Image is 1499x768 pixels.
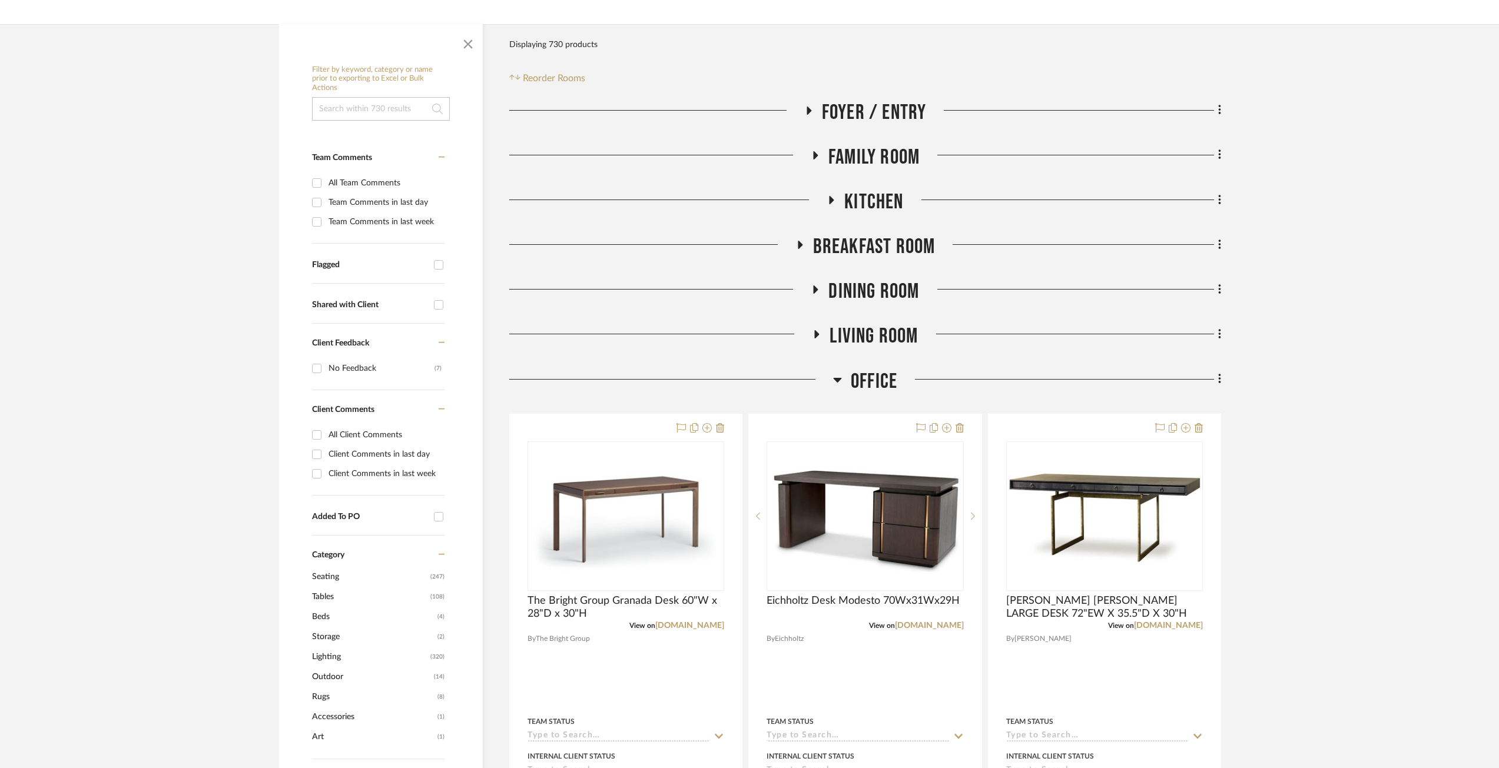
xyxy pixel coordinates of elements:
[329,425,442,444] div: All Client Comments
[312,627,435,647] span: Storage
[528,716,575,727] div: Team Status
[312,512,428,522] div: Added To PO
[822,100,927,125] span: FOYER / ENTRY
[312,339,369,347] span: Client Feedback
[767,594,960,607] span: Eichholtz Desk Modesto 70Wx31Wx29H
[312,405,374,414] span: Client Comments
[828,279,919,304] span: DINING ROOM
[312,687,435,707] span: Rugs
[312,667,431,687] span: Outdoor
[329,359,435,378] div: No Feedback
[768,460,962,572] img: Eichholtz Desk Modesto 70Wx31Wx29H
[813,234,936,260] span: BREAKFAST ROOM
[437,727,445,746] span: (1)
[1006,594,1203,620] span: [PERSON_NAME] [PERSON_NAME] LARGE DESK 72"EW X 35.5"D X 30"H
[528,594,724,620] span: The Bright Group Granada Desk 60"W x 28"D x 30"H
[312,65,450,93] h6: Filter by keyword, category or name prior to exporting to Excel or Bulk Actions
[523,71,585,85] span: Reorder Rooms
[312,647,427,667] span: Lighting
[312,707,435,727] span: Accessories
[767,731,949,742] input: Type to Search…
[435,359,442,378] div: (7)
[629,622,655,629] span: View on
[1134,621,1203,630] a: [DOMAIN_NAME]
[434,667,445,686] span: (14)
[312,550,344,560] span: Category
[1006,716,1053,727] div: Team Status
[1006,633,1014,644] span: By
[775,633,804,644] span: Eichholtz
[1006,731,1189,742] input: Type to Search…
[844,189,903,215] span: KITCHEN
[895,621,964,630] a: [DOMAIN_NAME]
[312,607,435,627] span: Beds
[312,260,428,270] div: Flagged
[312,587,427,607] span: Tables
[767,751,854,762] div: Internal Client Status
[430,647,445,666] span: (320)
[1108,622,1134,629] span: View on
[456,30,480,54] button: Close
[329,212,442,231] div: Team Comments in last week
[851,369,897,394] span: OFFICE
[312,300,428,310] div: Shared with Client
[312,567,427,587] span: Seating
[529,443,723,589] img: The Bright Group Granada Desk 60"W x 28"D x 30"H
[509,33,598,56] div: Displaying 730 products
[329,193,442,212] div: Team Comments in last day
[1007,465,1202,567] img: JULIAN CHICHESTER CORTES LARGE DESK 72"EW X 35.5"D X 30"H
[312,727,435,747] span: Art
[1014,633,1072,644] span: [PERSON_NAME]
[329,464,442,483] div: Client Comments in last week
[329,445,442,464] div: Client Comments in last day
[430,587,445,606] span: (108)
[528,751,615,762] div: Internal Client Status
[329,174,442,192] div: All Team Comments
[869,622,895,629] span: View on
[437,627,445,646] span: (2)
[767,442,963,590] div: 0
[767,716,814,727] div: Team Status
[828,145,920,170] span: FAMILY ROOM
[437,687,445,706] span: (8)
[1006,751,1094,762] div: Internal Client Status
[528,731,710,742] input: Type to Search…
[767,633,775,644] span: By
[437,707,445,726] span: (1)
[528,633,536,644] span: By
[437,607,445,626] span: (4)
[312,154,372,162] span: Team Comments
[430,567,445,586] span: (247)
[655,621,724,630] a: [DOMAIN_NAME]
[509,71,585,85] button: Reorder Rooms
[312,97,450,121] input: Search within 730 results
[830,324,918,349] span: LIVING ROOM
[536,633,590,644] span: The Bright Group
